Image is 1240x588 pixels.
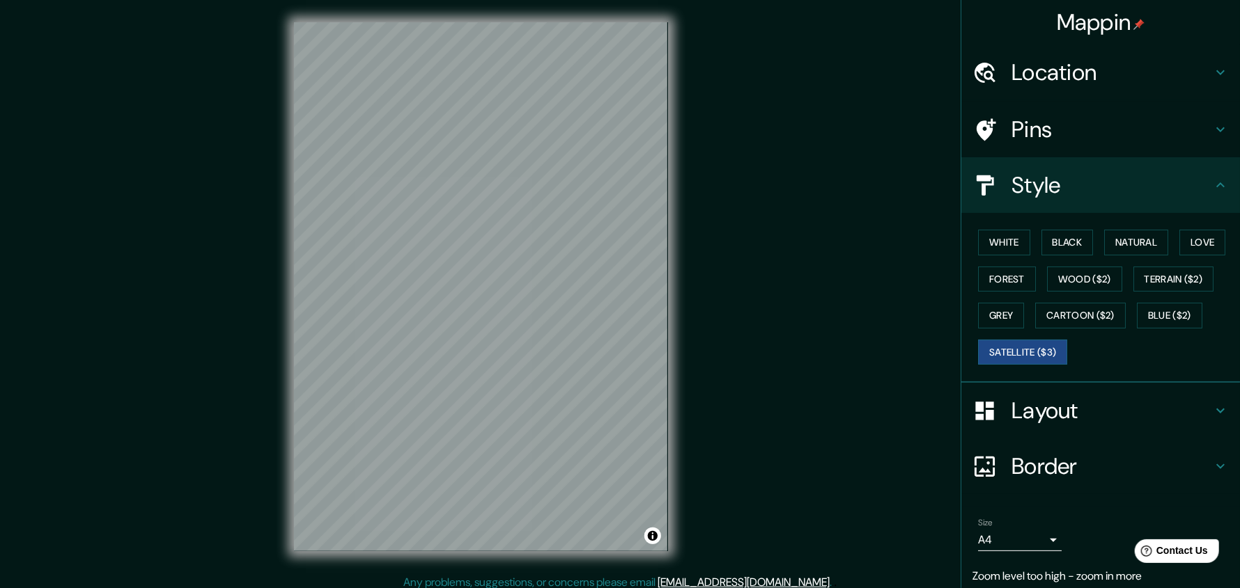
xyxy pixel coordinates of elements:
div: Pins [961,102,1240,157]
button: Blue ($2) [1137,303,1202,328]
button: Cartoon ($2) [1035,303,1126,328]
label: Size [978,517,993,529]
iframe: Help widget launcher [1116,534,1225,573]
div: Border [961,438,1240,494]
button: Toggle attribution [644,527,661,544]
h4: Location [1012,58,1212,86]
p: Zoom level too high - zoom in more [972,568,1229,585]
h4: Style [1012,171,1212,199]
h4: Pins [1012,116,1212,143]
button: Love [1179,230,1225,255]
button: Terrain ($2) [1133,267,1214,292]
button: Forest [978,267,1036,292]
button: Wood ($2) [1047,267,1122,292]
button: Grey [978,303,1024,328]
button: Satellite ($3) [978,340,1067,365]
h4: Border [1012,452,1212,480]
h4: Mappin [1057,8,1145,36]
div: Location [961,45,1240,100]
h4: Layout [1012,397,1212,424]
canvas: Map [294,22,668,551]
div: Layout [961,383,1240,438]
button: White [978,230,1030,255]
img: pin-icon.png [1133,19,1145,30]
div: A4 [978,529,1062,551]
button: Black [1041,230,1094,255]
div: Style [961,157,1240,213]
button: Natural [1104,230,1168,255]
